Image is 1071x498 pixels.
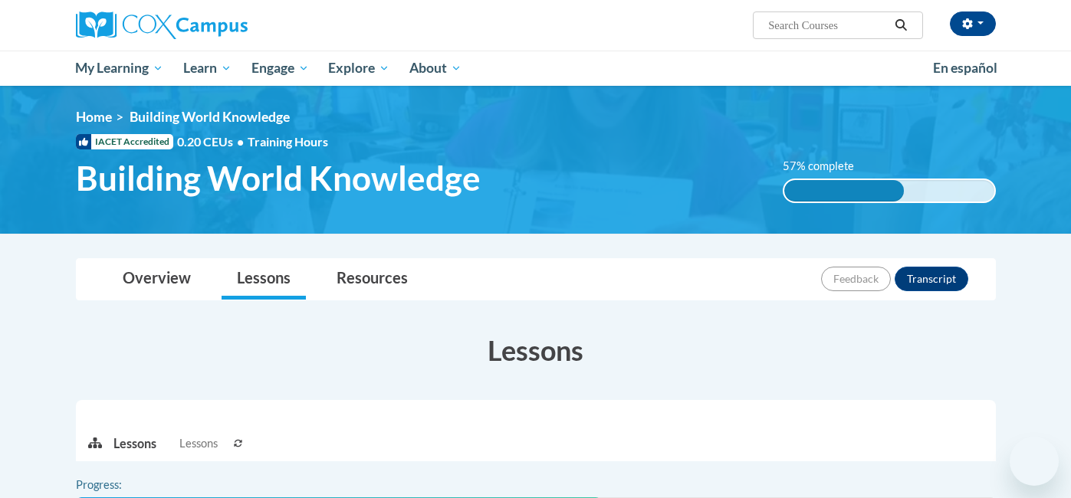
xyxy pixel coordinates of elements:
[248,134,328,149] span: Training Hours
[923,52,1007,84] a: En español
[950,11,996,36] button: Account Settings
[222,259,306,300] a: Lessons
[76,158,481,198] span: Building World Knowledge
[130,109,290,125] span: Building World Knowledge
[409,59,462,77] span: About
[241,51,319,86] a: Engage
[251,59,309,77] span: Engage
[767,16,889,34] input: Search Courses
[784,180,904,201] div: 57% complete
[318,51,399,86] a: Explore
[107,259,206,300] a: Overview
[173,51,241,86] a: Learn
[821,267,891,291] button: Feedback
[328,59,389,77] span: Explore
[53,51,1019,86] div: Main menu
[177,133,248,150] span: 0.20 CEUs
[237,134,244,149] span: •
[76,331,996,369] h3: Lessons
[66,51,174,86] a: My Learning
[783,158,871,175] label: 57% complete
[889,16,912,34] button: Search
[76,109,112,125] a: Home
[76,477,164,493] label: Progress:
[76,11,248,39] img: Cox Campus
[183,59,232,77] span: Learn
[321,259,423,300] a: Resources
[399,51,471,86] a: About
[76,11,367,39] a: Cox Campus
[895,267,968,291] button: Transcript
[1010,437,1059,486] iframe: Button to launch messaging window
[113,435,156,452] p: Lessons
[933,60,997,76] span: En español
[75,59,163,77] span: My Learning
[76,134,173,149] span: IACET Accredited
[179,435,218,452] span: Lessons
